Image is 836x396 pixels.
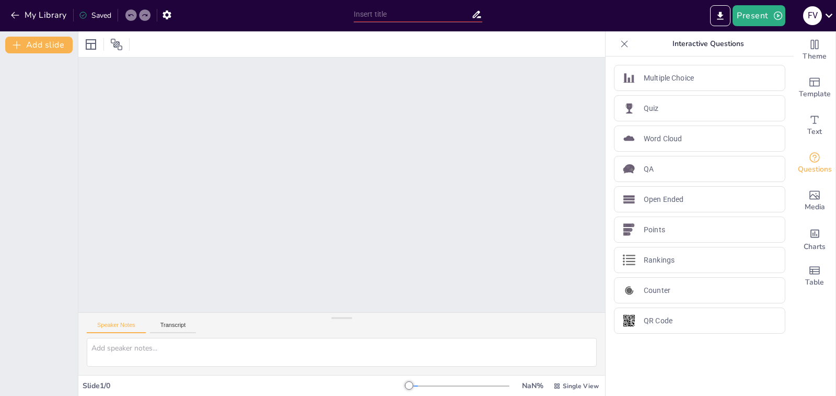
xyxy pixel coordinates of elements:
[623,223,635,236] img: Points icon
[8,7,71,24] button: My Library
[83,381,409,391] div: Slide 1 / 0
[644,133,682,144] p: Word Cloud
[644,224,665,235] p: Points
[520,381,545,391] div: NaN %
[794,144,835,182] div: Get real-time input from your audience
[644,194,683,205] p: Open Ended
[5,37,73,53] button: Add slide
[563,382,599,390] span: Single View
[633,31,783,56] p: Interactive Questions
[794,220,835,257] div: Add charts and graphs
[805,277,824,288] span: Table
[803,5,822,26] button: F V
[87,322,146,333] button: Speaker Notes
[798,164,832,175] span: Questions
[623,284,635,297] img: Counter icon
[150,322,196,333] button: Transcript
[623,314,635,327] img: QR Code icon
[799,88,831,100] span: Template
[644,164,654,175] p: QA
[807,126,822,138] span: Text
[623,102,635,115] img: Quiz icon
[794,182,835,220] div: Add images, graphics, shapes or video
[644,103,659,114] p: Quiz
[710,5,730,26] button: Export to PowerPoint
[623,163,635,175] img: QA icon
[804,241,826,253] span: Charts
[805,201,825,213] span: Media
[110,38,123,51] span: Position
[79,10,111,20] div: Saved
[803,6,822,25] div: F V
[794,31,835,69] div: Change the overall theme
[623,254,635,266] img: Rankings icon
[623,132,635,145] img: Word Cloud icon
[623,72,635,84] img: Multiple Choice icon
[354,7,472,22] input: Insert title
[623,193,635,206] img: Open Ended icon
[794,107,835,144] div: Add text boxes
[794,69,835,107] div: Add ready made slides
[644,73,694,84] p: Multiple Choice
[644,255,675,266] p: Rankings
[803,51,827,62] span: Theme
[733,5,785,26] button: Present
[794,257,835,295] div: Add a table
[644,315,672,326] p: QR Code
[644,285,670,296] p: Counter
[83,36,99,53] div: Layout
